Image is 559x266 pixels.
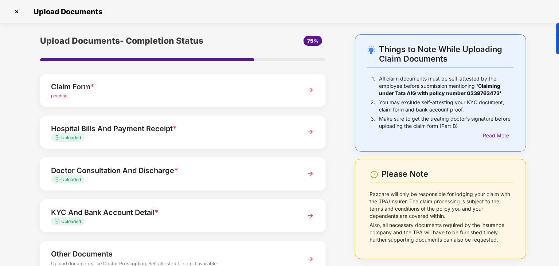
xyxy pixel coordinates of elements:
[11,6,23,17] img: svg+xml;base64,PHN2ZyBpZD0iQ3Jvc3MtMzJ4MzIiIHhtbG5zPSJodHRwOi8vd3d3LnczLm9yZy8yMDAwL3N2ZyIgd2lkdG...
[304,125,317,138] img: svg+xml;base64,PHN2ZyBpZD0iTmV4dCIgeG1sbnM9Imh0dHA6Ly93d3cudzMub3JnLzIwMDAvc3ZnIiB3aWR0aD0iMzYiIG...
[61,219,81,224] span: Uploaded
[371,115,375,130] p: 3.
[371,99,375,113] p: 2.
[51,81,293,93] div: Claim Form
[483,132,513,140] div: Read More
[55,177,61,182] img: svg+xml;base64,PHN2ZyB4bWxucz0iaHR0cDovL3d3dy53My5vcmcvMjAwMC9zdmciIHdpZHRoPSIxMy4zMzMiIGhlaWdodD...
[40,34,230,47] div: Upload Documents- Completion Status
[51,93,67,98] span: pending
[372,75,375,97] p: 1.
[379,44,513,63] div: Things to Note While Uploading Claim Documents
[304,209,317,222] img: svg+xml;base64,PHN2ZyBpZD0iTmV4dCIgeG1sbnM9Imh0dHA6Ly93d3cudzMub3JnLzIwMDAvc3ZnIiB3aWR0aD0iMzYiIG...
[379,99,513,113] p: You may exclude self-attesting your KYC document, claim form and bank account proof.
[51,165,293,176] div: Doctor Consultation And Discharge
[370,191,513,220] p: Pazcare will only be responsible for lodging your claim with the TPA/Insurer. The claim processin...
[379,75,513,97] p: All claim documents must be self-attested by the employee before submission mentioning
[51,207,293,218] div: KYC And Bank Account Detail
[370,170,379,179] img: svg+xml;base64,PHN2ZyBpZD0iV2FybmluZ18tXzI0eDI0IiBkYXRhLW5hbWU9Ildhcm5pbmcgLSAyNHgyNCIgeG1sbnM9Im...
[51,248,293,260] div: Other Documents
[55,135,61,140] img: svg+xml;base64,PHN2ZyB4bWxucz0iaHR0cDovL3d3dy53My5vcmcvMjAwMC9zdmciIHdpZHRoPSIxMy4zMzMiIGhlaWdodD...
[61,135,81,140] span: Uploaded
[370,222,513,243] p: Also, all necessary documents required by the insurance company and the TPA will have to be furni...
[307,38,318,44] span: 75%
[61,177,81,182] span: Uploaded
[55,219,61,224] img: svg+xml;base64,PHN2ZyB4bWxucz0iaHR0cDovL3d3dy53My5vcmcvMjAwMC9zdmciIHdpZHRoPSIxMy4zMzMiIGhlaWdodD...
[379,115,513,130] p: Make sure to get the treating doctor’s signature before uploading the claim form (Part B)
[304,83,317,97] img: svg+xml;base64,PHN2ZyBpZD0iTmV4dCIgeG1sbnM9Imh0dHA6Ly93d3cudzMub3JnLzIwMDAvc3ZnIiB3aWR0aD0iMzYiIG...
[382,169,513,179] div: Please Note
[304,253,317,266] img: svg+xml;base64,PHN2ZyBpZD0iTmV4dCIgeG1sbnM9Imh0dHA6Ly93d3cudzMub3JnLzIwMDAvc3ZnIiB3aWR0aD0iMzYiIG...
[51,123,293,134] div: Hospital Bills And Payment Receipt
[304,167,317,180] img: svg+xml;base64,PHN2ZyBpZD0iTmV4dCIgeG1sbnM9Imh0dHA6Ly93d3cudzMub3JnLzIwMDAvc3ZnIiB3aWR0aD0iMzYiIG...
[26,7,106,16] span: Upload Documents
[367,46,376,54] img: svg+xml;base64,PHN2ZyB4bWxucz0iaHR0cDovL3d3dy53My5vcmcvMjAwMC9zdmciIHdpZHRoPSIyNC4wOTMiIGhlaWdodD...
